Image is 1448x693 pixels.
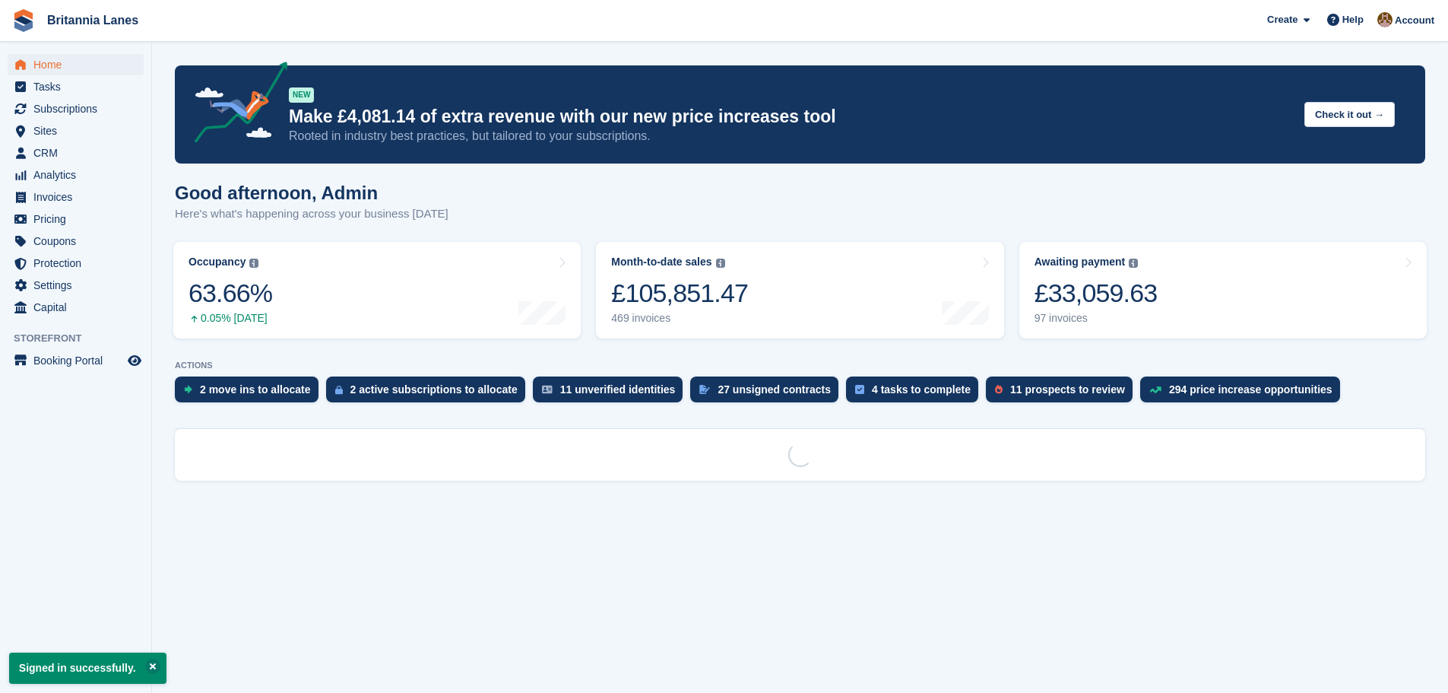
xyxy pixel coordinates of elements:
[699,385,710,394] img: contract_signature_icon-13c848040528278c33f63329250d36e43548de30e8caae1d1a13099fd9432cc5.svg
[189,312,272,325] div: 0.05% [DATE]
[8,350,144,371] a: menu
[690,377,846,410] a: 27 unsigned contracts
[1267,12,1297,27] span: Create
[1019,242,1427,339] a: Awaiting payment £33,059.63 97 invoices
[8,253,144,274] a: menu
[33,350,125,371] span: Booking Portal
[175,183,448,203] h1: Good afternoon, Admin
[175,377,326,410] a: 2 move ins to allocate
[200,383,311,396] div: 2 move ins to allocate
[1304,102,1395,127] button: Check it out →
[182,62,288,148] img: price-adjustments-announcement-icon-8257ccfd72463d97f412b2fc003d46551f7dbcb40ab6d574587a9cd5c0d94...
[1035,256,1126,269] div: Awaiting payment
[33,275,125,296] span: Settings
[33,98,125,119] span: Subscriptions
[33,297,125,318] span: Capital
[846,377,986,410] a: 4 tasks to complete
[872,383,971,396] div: 4 tasks to complete
[175,361,1425,370] p: ACTIONS
[8,120,144,141] a: menu
[1377,12,1393,27] img: Admin
[986,377,1140,410] a: 11 prospects to review
[33,54,125,75] span: Home
[8,297,144,318] a: menu
[1169,383,1332,396] div: 294 price increase opportunities
[33,208,125,230] span: Pricing
[1140,377,1348,410] a: 294 price increase opportunities
[8,208,144,230] a: menu
[326,377,533,410] a: 2 active subscriptions to allocate
[8,186,144,208] a: menu
[1035,278,1158,309] div: £33,059.63
[855,385,864,394] img: task-75834270c22a3079a89374b754ae025e5fb1db73e45f91037f5363f120a921f8.svg
[9,653,166,684] p: Signed in successfully.
[289,106,1292,128] p: Make £4,081.14 of extra revenue with our new price increases tool
[611,278,748,309] div: £105,851.47
[1010,383,1125,396] div: 11 prospects to review
[189,278,272,309] div: 63.66%
[33,120,125,141] span: Sites
[249,259,258,268] img: icon-info-grey-7440780725fd019a000dd9b08b2336e03edf1995a4989e88bcd33f0948082b44.svg
[533,377,691,410] a: 11 unverified identities
[1149,386,1161,393] img: price_increase_opportunities-93ffe204e8149a01c8c9dc8f82e8f89637d9d84a8eef4429ea346261dce0b2c0.svg
[184,385,192,394] img: move_ins_to_allocate_icon-fdf77a2bb77ea45bf5b3d319d69a93e2d87916cf1d5bf7949dd705db3b84f3ca.svg
[8,275,144,296] a: menu
[289,128,1292,145] p: Rooted in industry best practices, but tailored to your subscriptions.
[8,54,144,75] a: menu
[718,383,831,396] div: 27 unsigned contracts
[173,242,581,339] a: Occupancy 63.66% 0.05% [DATE]
[8,164,144,186] a: menu
[1035,312,1158,325] div: 97 invoices
[14,331,151,346] span: Storefront
[33,142,125,164] span: CRM
[350,383,518,396] div: 2 active subscriptions to allocate
[189,256,246,269] div: Occupancy
[716,259,725,268] img: icon-info-grey-7440780725fd019a000dd9b08b2336e03edf1995a4989e88bcd33f0948082b44.svg
[8,142,144,164] a: menu
[1342,12,1364,27] span: Help
[1395,13,1434,28] span: Account
[33,76,125,97] span: Tasks
[596,242,1003,339] a: Month-to-date sales £105,851.47 469 invoices
[12,9,35,32] img: stora-icon-8386f47178a22dfd0bd8f6a31ec36ba5ce8667c1dd55bd0f319d3a0aa187defe.svg
[33,164,125,186] span: Analytics
[611,256,711,269] div: Month-to-date sales
[8,98,144,119] a: menu
[560,383,676,396] div: 11 unverified identities
[8,230,144,252] a: menu
[8,76,144,97] a: menu
[335,385,343,395] img: active_subscription_to_allocate_icon-d502201f5373d7db506a760aba3b589e785aa758c864c3986d89f69b8ff3...
[611,312,748,325] div: 469 invoices
[1129,259,1138,268] img: icon-info-grey-7440780725fd019a000dd9b08b2336e03edf1995a4989e88bcd33f0948082b44.svg
[41,8,144,33] a: Britannia Lanes
[125,351,144,370] a: Preview store
[175,205,448,223] p: Here's what's happening across your business [DATE]
[33,186,125,208] span: Invoices
[33,230,125,252] span: Coupons
[33,253,125,274] span: Protection
[542,385,553,394] img: verify_identity-adf6edd0f0f0b5bbfe63781bf79b02c33cf7c696d77639b501bdc392416b5a36.svg
[995,385,1003,394] img: prospect-51fa495bee0391a8d652442698ab0144808aea92771e9ea1ae160a38d050c398.svg
[289,87,314,103] div: NEW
